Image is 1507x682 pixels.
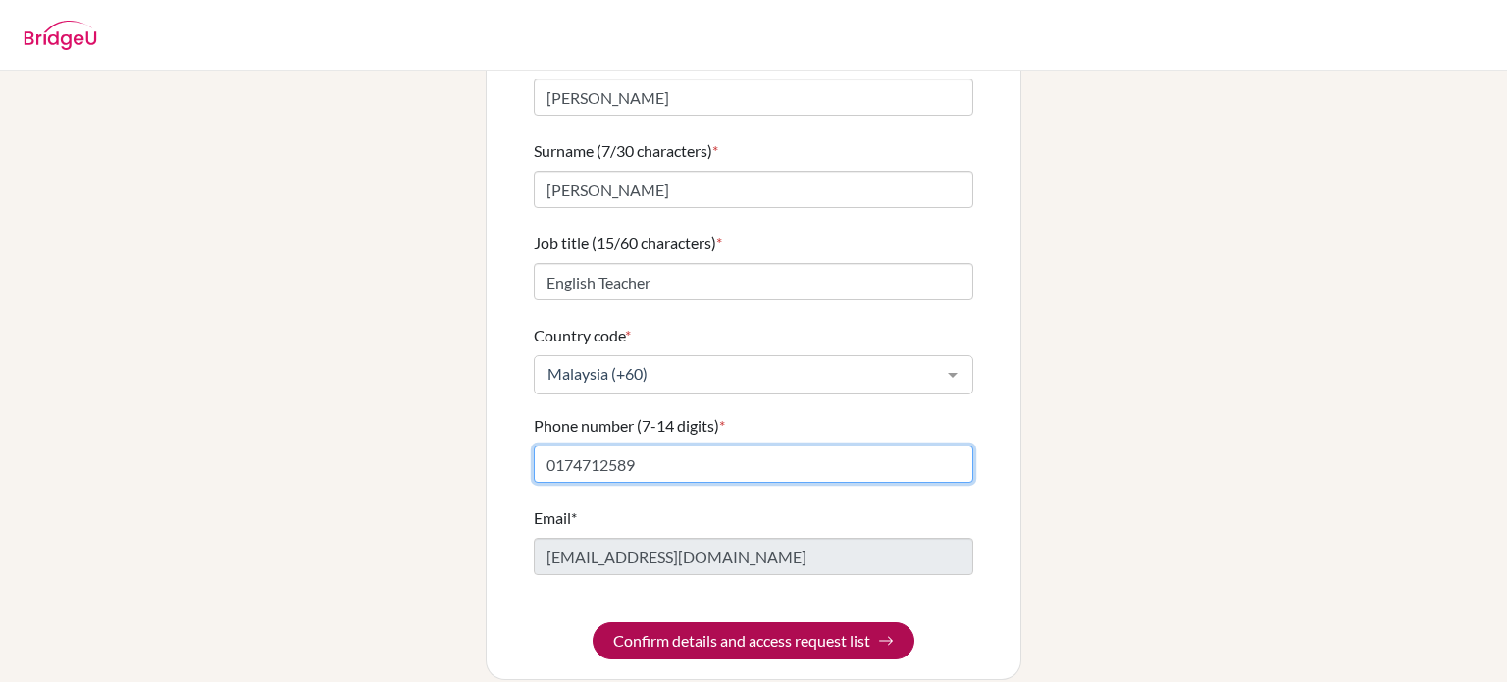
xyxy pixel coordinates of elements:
input: Enter your job title [534,263,973,300]
img: BridgeU logo [24,21,97,50]
label: Email* [534,506,577,530]
button: Confirm details and access request list [593,622,914,659]
label: Job title (15/60 characters) [534,232,722,255]
span: Malaysia (+60) [543,364,933,384]
input: Enter your surname [534,171,973,208]
label: Country code [534,324,631,347]
label: Surname (7/30 characters) [534,139,718,163]
label: Phone number (7-14 digits) [534,414,725,438]
input: Enter your number [534,446,973,483]
input: Enter your first name [534,79,973,116]
img: Arrow right [878,633,894,649]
